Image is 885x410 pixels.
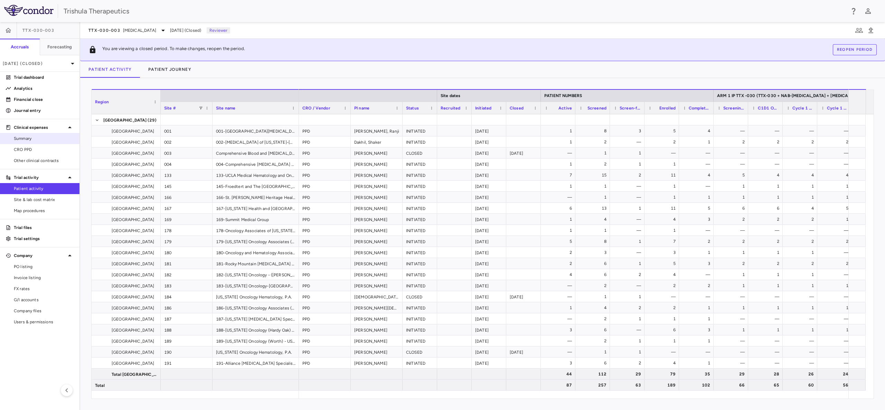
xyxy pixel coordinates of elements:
div: 6 [754,203,779,214]
div: 169-Summit Medical Group [213,214,299,225]
div: 2 [685,236,710,247]
div: [DATE] [472,125,506,136]
div: 166 [161,192,213,202]
div: [DATE] [472,236,506,247]
div: 1 [651,225,676,236]
div: 4 [685,170,710,181]
span: Map procedures [14,208,74,214]
div: 179 [161,236,213,247]
span: Users & permissions [14,319,74,325]
h6: Forecasting [47,44,72,50]
span: Initiated [475,106,491,111]
div: 1 [789,192,814,203]
div: 004-Comprehensive [MEDICAL_DATA] Centers of [US_STATE] - Viking Site [213,159,299,169]
div: [PERSON_NAME] [351,159,403,169]
div: — [789,225,814,236]
div: 181 [161,258,213,269]
div: 4 [685,125,710,136]
div: — [685,181,710,192]
div: 187 [161,313,213,324]
span: Region [95,99,109,104]
span: [GEOGRAPHIC_DATA] [112,192,154,203]
div: 5 [823,203,848,214]
div: — [823,159,848,170]
div: [DATE] [472,313,506,324]
span: [GEOGRAPHIC_DATA] [112,203,154,214]
p: Trial activity [14,174,66,181]
p: Trial dashboard [14,74,74,80]
span: Site # [164,106,176,111]
div: [DATE] [472,147,506,158]
div: PPD [299,125,351,136]
div: CLOSED [403,346,437,357]
div: — [789,125,814,136]
div: [PERSON_NAME] [351,324,403,335]
div: [DATE] [472,346,506,357]
div: PPD [299,247,351,258]
div: — [685,159,710,170]
div: 4 [789,170,814,181]
h6: Accruals [11,44,29,50]
span: ARM 1 IP TTX -030 (TTX-030 + NAB-[MEDICAL_DATA] + [MEDICAL_DATA]) [717,93,866,98]
div: 002 [161,136,213,147]
div: — [616,192,641,203]
div: PPD [299,357,351,368]
div: 1 [616,147,641,159]
div: 2 [616,170,641,181]
div: 2 [720,236,745,247]
div: [US_STATE] Oncology Hematology, P.A. [213,346,299,357]
div: 1 [616,236,641,247]
div: 5 [651,125,676,136]
div: [PERSON_NAME] [351,203,403,213]
div: 145-Froedtert and The [GEOGRAPHIC_DATA][US_STATE] [213,181,299,191]
div: 6 [720,203,745,214]
p: Journal entry [14,107,74,114]
div: [PERSON_NAME], Ranji [351,125,403,136]
div: INITIATED [403,192,437,202]
div: PPD [299,170,351,180]
div: 169 [161,214,213,225]
div: [DATE] [472,335,506,346]
div: [PERSON_NAME] [351,147,403,158]
div: [DATE] [506,346,541,357]
div: 004 [161,159,213,169]
div: INITIATED [403,170,437,180]
span: FX rates [14,286,74,292]
div: 3 [616,125,641,136]
div: 003 [161,147,213,158]
div: PPD [299,291,351,302]
span: Cycle 1 Day 8 (Cycle 1 Day 8) [792,106,814,111]
div: 1 [651,159,676,170]
div: — [789,159,814,170]
div: 5 [547,236,572,247]
p: Company [14,252,66,259]
div: PPD [299,269,351,280]
span: PI name [354,106,369,111]
div: [DATE] [472,136,506,147]
div: — [547,192,572,203]
div: 1 [582,147,606,159]
div: — [616,136,641,147]
div: — [754,159,779,170]
div: Dakhil, Shaker [351,136,403,147]
div: PPD [299,192,351,202]
span: PATIENT NUMBERS [544,93,582,98]
div: 1 [547,225,572,236]
span: G/l accounts [14,297,74,303]
div: INITIATED [403,280,437,291]
div: [DEMOGRAPHIC_DATA][PERSON_NAME] [351,291,403,302]
div: [DATE] [472,269,506,280]
span: TTX-030-003 [88,28,120,33]
div: 1 [582,192,606,203]
div: 4 [789,203,814,214]
div: 2 [754,136,779,147]
div: — [720,147,745,159]
span: Enrolled [659,106,676,111]
div: 2 [789,136,814,147]
div: PPD [299,335,351,346]
p: Reviewer [207,27,230,34]
div: PPD [299,159,351,169]
div: 178 [161,225,213,236]
div: 1 [651,181,676,192]
span: Screening OR Screening + Baseline (Screening) [723,106,745,111]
